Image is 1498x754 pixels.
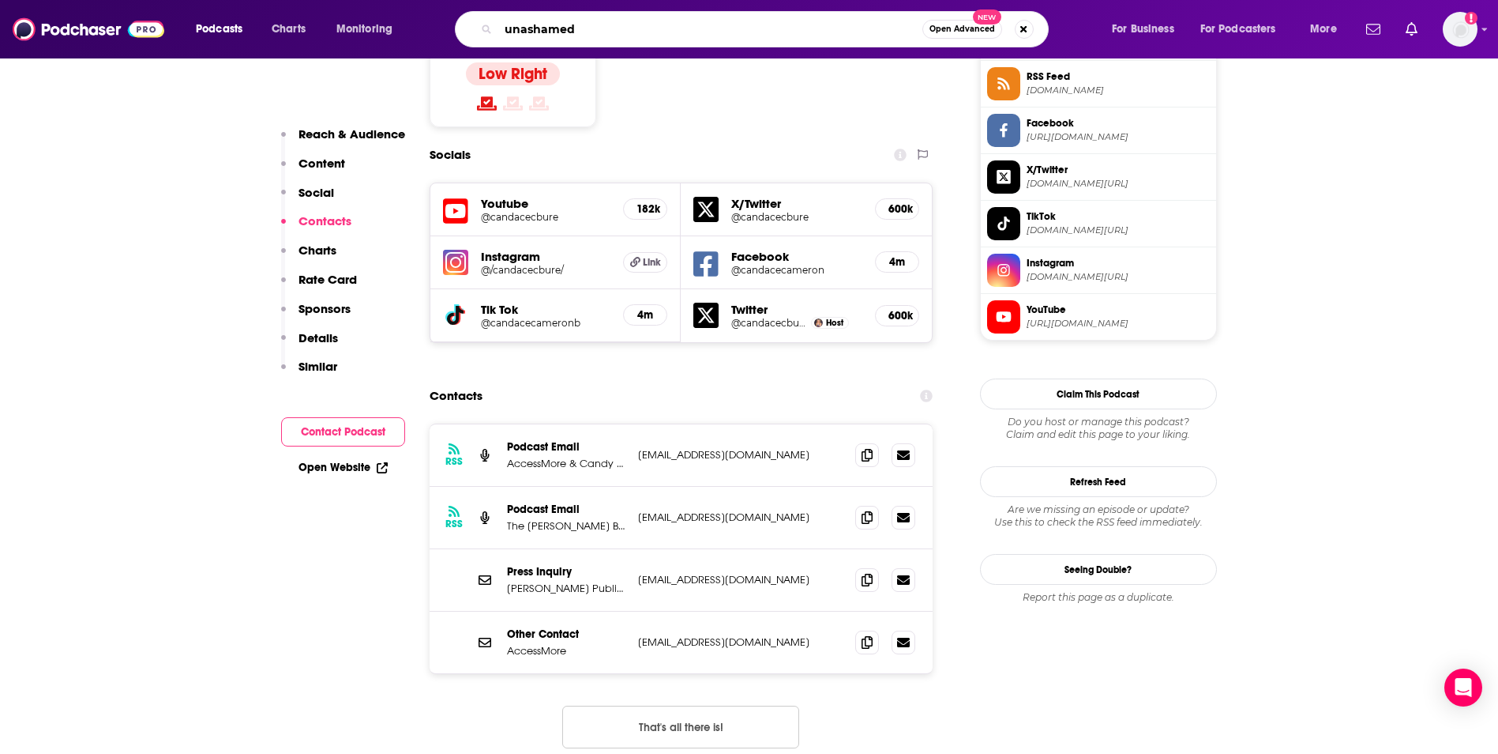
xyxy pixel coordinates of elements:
[888,255,906,269] h5: 4m
[196,18,242,40] span: Podcasts
[1360,16,1387,43] a: Show notifications dropdown
[281,301,351,330] button: Sponsors
[479,64,547,84] h4: Low Right
[445,455,463,468] h3: RSS
[638,448,843,462] p: [EMAIL_ADDRESS][DOMAIN_NAME]
[980,503,1217,529] div: Are we missing an episode or update? Use this to check the RSS feed immediately.
[298,185,334,200] p: Social
[1101,17,1194,42] button: open menu
[980,416,1217,441] div: Claim and edit this page to your liking.
[336,18,392,40] span: Monitoring
[638,511,843,524] p: [EMAIL_ADDRESS][DOMAIN_NAME]
[1112,18,1174,40] span: For Business
[281,330,338,360] button: Details
[298,461,388,474] a: Open Website
[481,196,611,211] h5: Youtube
[638,635,843,649] p: [EMAIL_ADDRESS][DOMAIN_NAME]
[731,264,862,276] a: @candacecameron
[507,519,625,533] p: The [PERSON_NAME] Bure Podcast
[1443,12,1477,47] button: Show profile menu
[298,359,337,374] p: Similar
[731,211,862,223] a: @candacecbure
[636,202,654,216] h5: 182k
[1027,85,1210,96] span: feeds.megaphone.fm
[298,213,351,228] p: Contacts
[987,254,1210,287] a: Instagram[DOMAIN_NAME][URL]
[643,256,661,269] span: Link
[443,250,468,275] img: iconImage
[562,706,799,748] button: Nothing here.
[481,249,611,264] h5: Instagram
[973,9,1001,25] span: New
[731,249,862,264] h5: Facebook
[731,302,862,317] h5: Twitter
[281,185,334,214] button: Social
[1027,209,1210,224] span: TikTok
[281,156,345,185] button: Content
[1190,17,1299,42] button: open menu
[888,202,906,216] h5: 600k
[481,264,611,276] a: @/candacecbure/
[298,301,351,316] p: Sponsors
[507,582,625,595] p: [PERSON_NAME] Public Relations Group
[281,359,337,388] button: Similar
[1443,12,1477,47] span: Logged in as smacnaughton
[1027,271,1210,283] span: instagram.com//candacecbure/
[298,272,357,287] p: Rate Card
[814,319,823,327] img: Candace Cameron Bure
[980,466,1217,497] button: Refresh Feed
[929,25,995,33] span: Open Advanced
[281,213,351,243] button: Contacts
[498,17,922,42] input: Search podcasts, credits, & more...
[298,156,345,171] p: Content
[281,417,405,447] button: Contact Podcast
[638,573,843,586] p: [EMAIL_ADDRESS][DOMAIN_NAME]
[980,591,1217,604] div: Report this page as a duplicate.
[298,243,336,258] p: Charts
[13,14,164,44] img: Podchaser - Follow, Share and Rate Podcasts
[888,309,906,322] h5: 600k
[731,196,862,211] h5: X/Twitter
[987,160,1210,194] a: X/Twitter[DOMAIN_NAME][URL]
[272,18,306,40] span: Charts
[1027,163,1210,177] span: X/Twitter
[980,416,1217,428] span: Do you host or manage this podcast?
[507,644,625,658] p: AccessMore
[1027,116,1210,130] span: Facebook
[481,317,611,329] a: @candacecameronb
[1027,70,1210,84] span: RSS Feed
[1399,16,1424,43] a: Show notifications dropdown
[445,518,463,530] h3: RSS
[636,308,654,322] h5: 4m
[507,440,625,454] p: Podcast Email
[1027,256,1210,270] span: Instagram
[1443,12,1477,47] img: User Profile
[281,243,336,272] button: Charts
[281,126,405,156] button: Reach & Audience
[507,457,625,470] p: AccessMore & Candy Rock
[470,11,1064,47] div: Search podcasts, credits, & more...
[298,126,405,141] p: Reach & Audience
[430,140,471,170] h2: Socials
[1465,12,1477,25] svg: Add a profile image
[731,317,807,329] a: @candacecbure
[481,211,611,223] a: @candacecbure
[1027,224,1210,236] span: tiktok.com/@candacecameronb
[987,67,1210,100] a: RSS Feed[DOMAIN_NAME]
[507,565,625,579] p: Press Inquiry
[980,379,1217,409] button: Claim This Podcast
[1027,303,1210,317] span: YouTube
[826,318,843,328] span: Host
[507,503,625,516] p: Podcast Email
[987,207,1210,240] a: TikTok[DOMAIN_NAME][URL]
[1027,178,1210,190] span: twitter.com/candacecbure
[1310,18,1337,40] span: More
